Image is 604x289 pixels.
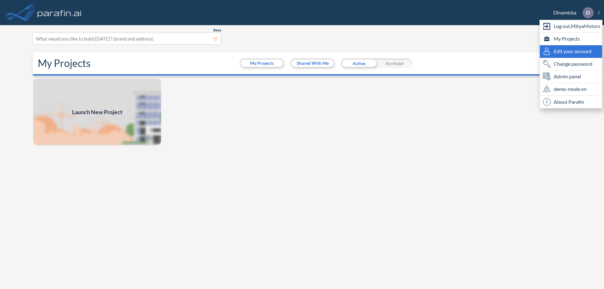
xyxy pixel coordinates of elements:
[72,108,122,116] span: Launch New Project
[543,98,551,106] span: i
[554,35,580,42] span: My Projects
[377,58,412,68] div: Archived
[540,83,602,96] div: demo-mode on
[291,59,334,67] button: Shared With Me
[540,58,602,70] div: Change password
[341,58,377,68] div: Active
[213,28,221,33] span: Beta
[38,57,91,69] h2: My Projects
[554,98,584,106] span: About Parafin
[33,78,162,146] img: add
[554,85,587,93] span: demo-mode on
[540,70,602,83] div: Admin panel
[540,33,602,45] div: My Projects
[554,22,600,30] span: Log out, MityaMotors
[540,45,602,58] div: Edit user
[554,73,581,80] span: Admin panel
[241,59,283,67] button: My Projects
[554,60,592,68] span: Change password
[544,7,599,18] div: Dinamicka
[540,20,602,33] div: Log out
[554,47,592,55] span: Edit your account
[33,78,162,146] a: Launch New Project
[36,6,83,19] img: logo
[540,96,602,108] div: About Parafin
[586,10,590,15] p: D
